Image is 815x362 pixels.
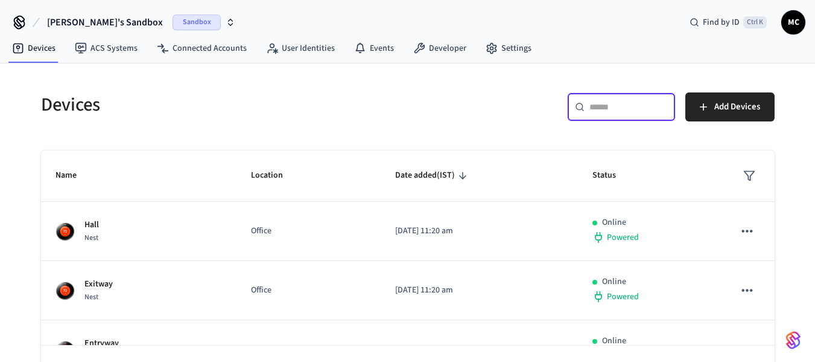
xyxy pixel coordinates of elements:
[84,278,113,291] p: Exitway
[476,37,541,59] a: Settings
[781,10,805,34] button: MC
[782,11,804,33] span: MC
[703,16,740,28] span: Find by ID
[251,343,367,356] p: Office
[602,216,626,229] p: Online
[602,335,626,347] p: Online
[256,37,344,59] a: User Identities
[607,231,639,244] span: Powered
[173,15,221,30] span: Sandbox
[84,233,98,243] span: Nest
[602,276,626,288] p: Online
[395,166,471,185] span: Date added(IST)
[55,222,75,241] img: nest_learning_thermostat
[47,15,163,30] span: [PERSON_NAME]'s Sandbox
[395,225,563,238] p: [DATE] 11:20 am
[680,11,776,33] div: Find by IDCtrl K
[147,37,256,59] a: Connected Accounts
[251,284,367,297] p: Office
[592,166,632,185] span: Status
[714,99,760,115] span: Add Devices
[786,331,801,350] img: SeamLogoGradient.69752ec5.svg
[84,292,98,302] span: Nest
[607,291,639,303] span: Powered
[55,166,92,185] span: Name
[84,219,99,231] p: Hall
[344,37,404,59] a: Events
[55,281,75,300] img: nest_learning_thermostat
[404,37,476,59] a: Developer
[743,16,767,28] span: Ctrl K
[65,37,147,59] a: ACS Systems
[2,37,65,59] a: Devices
[84,337,119,350] p: Entryway
[251,225,367,238] p: Office
[395,343,563,356] p: [DATE] 11:20 am
[685,92,775,121] button: Add Devices
[395,284,563,297] p: [DATE] 11:20 am
[41,92,401,117] h5: Devices
[55,340,75,360] img: nest_learning_thermostat
[251,166,299,185] span: Location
